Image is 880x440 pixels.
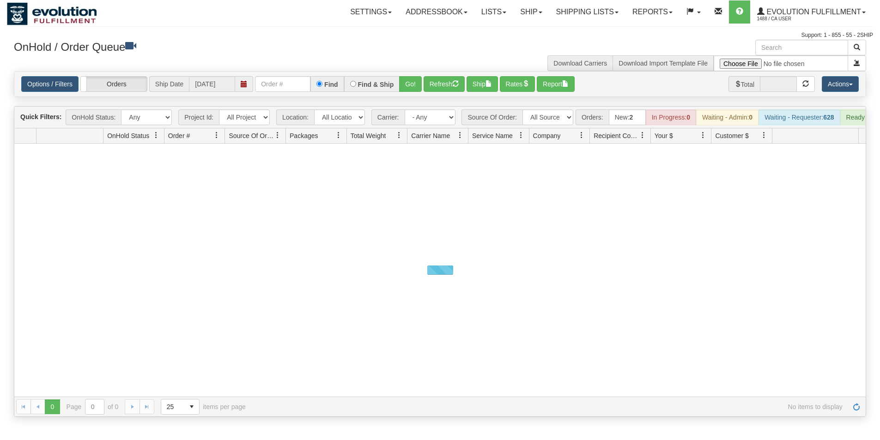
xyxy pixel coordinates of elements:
[576,109,609,125] span: Orders:
[619,60,708,67] a: Download Import Template File
[259,403,843,410] span: No items to display
[749,114,753,121] strong: 0
[696,109,759,125] div: Waiting - Admin:
[391,127,407,143] a: Total Weight filter column settings
[255,76,310,92] input: Order #
[184,399,199,414] span: select
[635,127,650,143] a: Recipient Country filter column settings
[553,60,607,67] a: Download Carriers
[822,76,859,92] button: Actions
[399,76,422,92] button: Go!
[371,109,405,125] span: Carrier:
[14,40,433,53] h3: OnHold / Order Queue
[168,131,190,140] span: Order #
[14,107,866,128] div: grid toolbar
[849,399,864,414] a: Refresh
[107,131,149,140] span: OnHold Status
[7,2,97,25] img: logo1488.jpg
[178,109,219,125] span: Project Id:
[549,0,625,24] a: Shipping lists
[81,77,147,91] label: Orders
[209,127,225,143] a: Order # filter column settings
[757,14,826,24] span: 1488 / CA User
[7,31,873,39] div: Support: 1 - 855 - 55 - 2SHIP
[500,76,535,92] button: Rates
[848,40,866,55] button: Search
[630,114,633,121] strong: 2
[66,109,121,125] span: OnHold Status:
[823,114,834,121] strong: 628
[756,127,772,143] a: Customer $ filter column settings
[67,399,119,415] span: Page of 0
[594,131,639,140] span: Recipient Country
[655,131,673,140] span: Your $
[574,127,589,143] a: Company filter column settings
[343,0,399,24] a: Settings
[358,81,394,88] label: Find & Ship
[646,109,696,125] div: In Progress:
[755,40,848,55] input: Search
[351,131,386,140] span: Total Weight
[276,109,314,125] span: Location:
[714,55,848,71] input: Import
[148,127,164,143] a: OnHold Status filter column settings
[149,76,189,92] span: Ship Date
[45,399,60,414] span: Page 0
[474,0,513,24] a: Lists
[20,112,61,121] label: Quick Filters:
[859,173,879,267] iframe: chat widget
[331,127,346,143] a: Packages filter column settings
[167,402,179,411] span: 25
[715,131,748,140] span: Customer $
[399,0,474,24] a: Addressbook
[411,131,450,140] span: Carrier Name
[625,0,680,24] a: Reports
[765,8,861,16] span: Evolution Fulfillment
[452,127,468,143] a: Carrier Name filter column settings
[21,76,79,92] a: Options / Filters
[461,109,522,125] span: Source Of Order:
[324,81,338,88] label: Find
[750,0,873,24] a: Evolution Fulfillment 1488 / CA User
[424,76,465,92] button: Refresh
[472,131,513,140] span: Service Name
[229,131,274,140] span: Source Of Order
[686,114,690,121] strong: 0
[513,127,529,143] a: Service Name filter column settings
[161,399,200,415] span: Page sizes drop down
[467,76,498,92] button: Ship
[290,131,318,140] span: Packages
[161,399,246,415] span: items per page
[609,109,646,125] div: New:
[695,127,711,143] a: Your $ filter column settings
[537,76,575,92] button: Report
[728,76,760,92] span: Total
[759,109,840,125] div: Waiting - Requester:
[513,0,549,24] a: Ship
[270,127,285,143] a: Source Of Order filter column settings
[533,131,561,140] span: Company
